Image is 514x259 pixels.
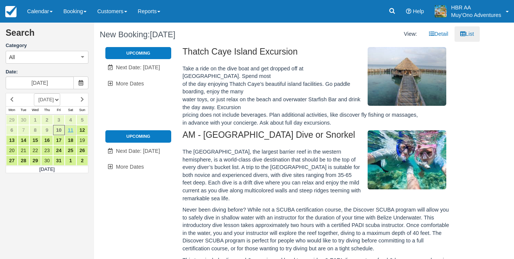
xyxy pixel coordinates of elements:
[6,125,18,135] a: 6
[76,125,88,135] a: 12
[6,51,88,64] button: All
[435,5,447,17] img: A20
[182,47,452,61] h2: Thatch Caye Island Excursion
[116,81,144,87] span: More Dates
[116,64,160,70] span: Next Date: [DATE]
[53,155,65,166] a: 31
[455,26,479,42] a: List
[18,125,29,135] a: 7
[182,130,452,144] h2: AM - [GEOGRAPHIC_DATA] Dive or Snorkel
[451,4,501,11] p: HBR AA
[53,145,65,155] a: 24
[398,26,423,42] li: View:
[18,155,29,166] a: 28
[53,135,65,145] a: 17
[100,30,281,39] h1: New Booking:
[18,106,29,114] th: Tue
[105,130,171,142] li: Upcoming
[105,47,171,59] li: Upcoming
[29,135,41,145] a: 15
[6,135,18,145] a: 13
[451,11,501,19] p: Muy'Ono Adventures
[6,28,88,42] h2: Search
[41,106,53,114] th: Thu
[29,155,41,166] a: 29
[182,65,452,127] p: Take a ride on the dive boat and get dropped off at [GEOGRAPHIC_DATA]. Spend most of the day enjo...
[150,30,175,39] span: [DATE]
[6,115,18,125] a: 29
[65,135,76,145] a: 18
[105,60,171,75] a: Next Date: [DATE]
[29,106,41,114] th: Wed
[76,155,88,166] a: 2
[53,115,65,125] a: 3
[116,148,160,154] span: Next Date: [DATE]
[423,26,454,42] a: Detail
[406,9,411,14] i: Help
[76,115,88,125] a: 5
[413,8,424,14] span: Help
[182,206,452,252] p: Never been diving before? While not a SCUBA certification course, the Discover SCUBA program will...
[41,135,53,145] a: 16
[9,53,15,61] span: All
[6,69,88,76] label: Date:
[29,145,41,155] a: 22
[5,6,17,17] img: checkfront-main-nav-mini-logo.png
[41,125,53,135] a: 9
[41,145,53,155] a: 23
[6,166,88,173] td: [DATE]
[105,143,171,159] a: Next Date: [DATE]
[6,42,88,49] label: Category
[65,106,76,114] th: Sat
[6,145,18,155] a: 20
[53,106,65,114] th: Fri
[182,148,452,202] p: The [GEOGRAPHIC_DATA], the largest barrier reef in the western hemisphere, is a world-class dive ...
[6,155,18,166] a: 27
[76,135,88,145] a: 19
[368,47,446,106] img: M296-1
[29,115,41,125] a: 1
[116,164,144,170] span: More Dates
[65,125,76,135] a: 11
[65,145,76,155] a: 25
[41,115,53,125] a: 2
[6,106,18,114] th: Mon
[18,115,29,125] a: 30
[41,155,53,166] a: 30
[18,145,29,155] a: 21
[65,155,76,166] a: 1
[368,130,446,189] img: M294-1
[65,115,76,125] a: 4
[29,125,41,135] a: 8
[76,106,88,114] th: Sun
[53,125,65,135] a: 10
[18,135,29,145] a: 14
[76,145,88,155] a: 26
